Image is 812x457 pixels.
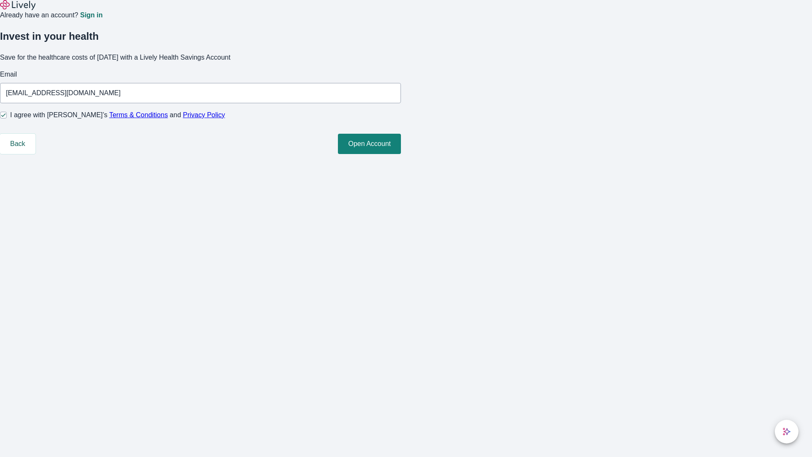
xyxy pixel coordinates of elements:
button: Open Account [338,134,401,154]
a: Sign in [80,12,102,19]
button: chat [775,420,798,443]
span: I agree with [PERSON_NAME]’s and [10,110,225,120]
svg: Lively AI Assistant [782,427,791,436]
a: Terms & Conditions [109,111,168,118]
a: Privacy Policy [183,111,225,118]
